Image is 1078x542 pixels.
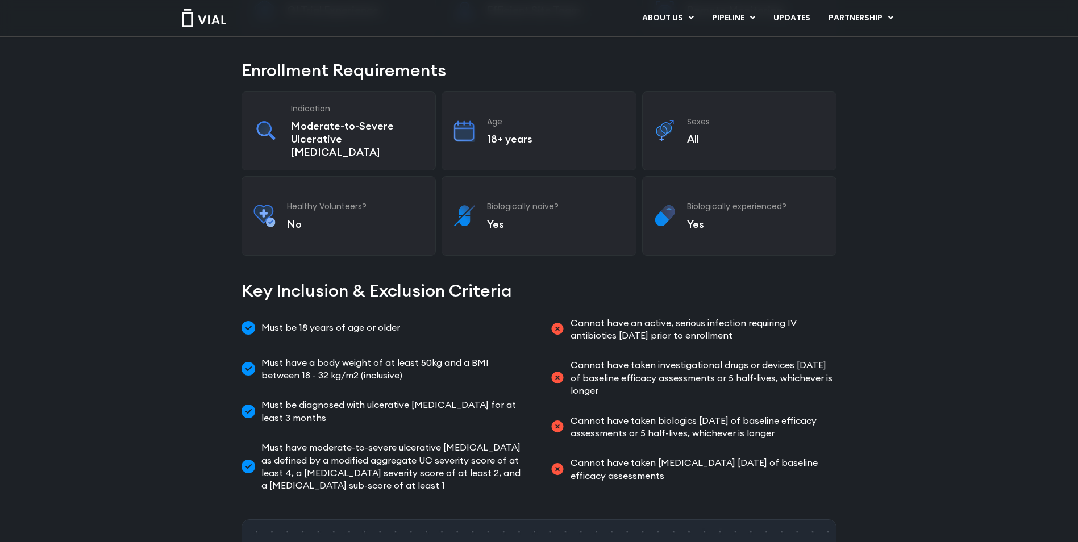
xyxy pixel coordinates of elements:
p: All [687,132,825,145]
p: 18+ years [487,132,625,145]
span: Cannot have an active, serious infection requiring IV antibiotics [DATE] prior to enrollment [568,316,837,342]
h3: Biologically naive? [487,201,625,211]
h2: Enrollment Requirements [242,58,836,82]
h2: Key Inclusion & Exclusion Criteria [242,278,836,303]
span: Must be diagnosed with ulcerative [MEDICAL_DATA] for at least 3 months [259,398,528,424]
a: ABOUT USMenu Toggle [633,9,702,28]
span: Cannot have taken investigational drugs or devices [DATE] of baseline efficacy assessments or 5 h... [568,358,837,397]
span: Cannot have taken biologics [DATE] of baseline efficacy assessments or 5 half-lives, whichever is... [568,414,837,440]
span: Must have a body weight of at least 50kg and a BMI between 18 - 32 kg/m2 (inclusive) [259,356,528,382]
h3: Indication [291,103,424,114]
p: Moderate-to-Severe Ulcerative [MEDICAL_DATA] [291,119,424,159]
a: PARTNERSHIPMenu Toggle [819,9,902,28]
a: UPDATES [764,9,819,28]
h3: Sexes [687,116,825,127]
h3: Age [487,116,625,127]
a: PIPELINEMenu Toggle [703,9,764,28]
span: Must have moderate-to-severe ulcerative [MEDICAL_DATA] as defined by a modified aggregate UC seve... [259,441,528,492]
img: Vial Logo [181,9,227,27]
p: Yes [487,218,625,231]
p: Yes [687,218,825,231]
span: Must be 18 years of age or older [259,316,400,339]
h3: Biologically experienced? [687,201,825,211]
p: No [287,218,424,231]
span: Cannot have taken [MEDICAL_DATA] [DATE] of baseline efficacy assessments [568,456,837,482]
h3: Healthy Volunteers? [287,201,424,211]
